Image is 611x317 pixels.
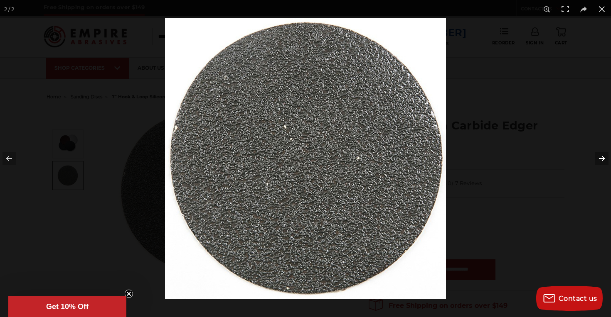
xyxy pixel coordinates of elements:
[46,302,89,311] span: Get 10% Off
[559,295,597,302] span: Contact us
[536,286,603,311] button: Contact us
[582,138,611,179] button: Next (arrow right)
[125,290,133,298] button: Close teaser
[165,18,446,299] img: Silicon_Carbide_Hook_and_Loop_6-8inch_36_Grit__59409.1570197365.jpg
[8,296,126,317] div: Get 10% OffClose teaser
